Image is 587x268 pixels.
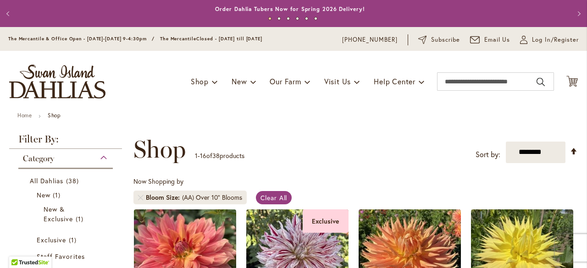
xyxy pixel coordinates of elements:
a: Exclusive [37,235,97,245]
a: Subscribe [418,35,460,44]
span: Subscribe [431,35,460,44]
span: 1 [53,190,63,200]
label: Sort by: [476,146,500,163]
span: Email Us [484,35,510,44]
a: New [37,190,97,200]
a: Home [17,112,32,119]
span: The Mercantile & Office Open - [DATE]-[DATE] 9-4:30pm / The Mercantile [8,36,196,42]
span: Exclusive [37,235,66,244]
span: 1 [69,235,79,245]
span: Bloom Size [146,193,182,202]
a: [PHONE_NUMBER] [342,35,398,44]
p: - of products [195,148,244,163]
span: 16 [200,151,206,160]
span: Category [23,153,54,164]
button: 1 of 6 [268,17,271,20]
button: Next [569,5,587,23]
span: Log In/Register [532,35,579,44]
span: Closed - [DATE] till [DATE] [196,36,262,42]
span: Our Farm [270,77,301,86]
span: 38 [212,151,220,160]
button: 2 of 6 [277,17,281,20]
span: Visit Us [324,77,351,86]
span: 1 [76,214,86,224]
span: Clear All [260,193,288,202]
span: 1 [195,151,198,160]
span: Staff Favorites [37,252,85,261]
span: New [37,191,50,199]
button: 6 of 6 [314,17,317,20]
span: Shop [191,77,209,86]
strong: Filter By: [9,134,122,149]
strong: Shop [48,112,61,119]
a: Order Dahlia Tubers Now for Spring 2026 Delivery! [215,5,365,12]
a: Email Us [470,35,510,44]
span: Now Shopping by [133,177,183,186]
span: All Dahlias [30,176,64,185]
button: 5 of 6 [305,17,308,20]
span: New & Exclusive [44,205,73,223]
div: (AA) Over 10" Blooms [182,193,242,202]
div: Exclusive [303,209,349,233]
span: Help Center [374,77,415,86]
span: Shop [133,136,186,163]
a: New &amp; Exclusive [44,204,90,224]
a: Clear All [256,191,292,204]
button: 3 of 6 [287,17,290,20]
span: New [232,77,247,86]
a: All Dahlias [30,176,104,186]
button: 4 of 6 [296,17,299,20]
a: Log In/Register [520,35,579,44]
a: store logo [9,65,105,98]
a: Remove Bloom Size (AA) Over 10" Blooms [138,195,144,200]
span: 38 [66,176,81,186]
